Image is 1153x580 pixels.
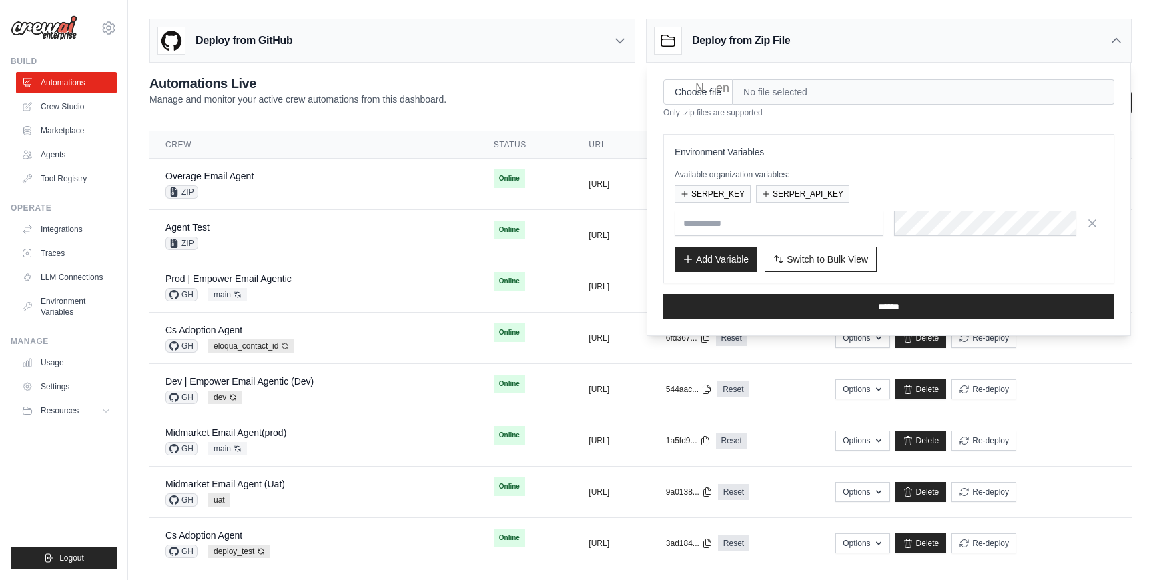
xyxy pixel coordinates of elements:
span: Online [494,323,525,342]
img: Logo [11,15,77,41]
span: deploy_test [208,545,270,558]
button: Re-deploy [951,482,1016,502]
a: Agents [16,144,117,165]
button: Options [835,533,889,553]
a: Marketplace [16,120,117,141]
button: 9a0138... [666,487,713,497]
button: SERPER_API_KEY [756,185,849,203]
a: Settings [16,376,117,397]
span: Resources [41,405,79,416]
a: Midmarket Email Agent (Uat) [165,479,285,489]
button: Resources [16,400,117,421]
a: Agent Test [165,222,210,233]
a: Overage Email Agent [165,171,254,181]
span: Logout [59,553,84,563]
a: Cs Adoption Agent [165,530,242,541]
button: 6fd367... [666,333,711,343]
span: main [208,442,247,455]
button: SERPER_KEY [675,185,751,203]
div: Manage [11,336,117,347]
span: GH [165,339,198,353]
div: Build [11,56,117,67]
button: 544aac... [666,384,712,395]
button: Options [835,482,889,502]
img: GitHub Logo [158,27,185,54]
button: Re-deploy [951,533,1016,553]
th: Status [478,131,573,159]
button: Re-deploy [951,431,1016,451]
a: Midmarket Email Agent(prod) [165,427,286,438]
span: Online [494,272,525,291]
a: Prod | Empower Email Agentic [165,273,292,284]
span: ZIP [165,185,198,199]
a: Integrations [16,219,117,240]
span: Online [494,477,525,496]
h3: Environment Variables [675,145,1103,159]
a: Dev | Empower Email Agentic (Dev) [165,376,314,387]
span: Online [494,529,525,547]
a: Delete [895,379,947,399]
span: ZIP [165,237,198,250]
span: Switch to Bulk View [787,253,868,266]
a: Delete [895,482,947,502]
span: Online [494,375,525,393]
span: Online [494,426,525,445]
button: Logout [11,547,117,569]
a: Traces [16,243,117,264]
button: Switch to Bulk View [765,247,877,272]
a: Delete [895,533,947,553]
h3: Deploy from GitHub [196,33,292,49]
span: No file selected [733,79,1114,105]
button: Options [835,431,889,451]
a: Reset [718,535,749,551]
a: Delete [895,431,947,451]
button: 3ad184... [666,538,713,549]
a: Cs Adoption Agent [165,325,242,335]
div: Operate [11,203,117,213]
a: Tool Registry [16,168,117,189]
span: dev [208,391,242,404]
a: Reset [716,330,747,346]
span: eloqua_contact_id [208,339,294,353]
button: Options [835,328,889,348]
a: LLM Connections [16,267,117,288]
span: GH [165,288,198,301]
th: URL [572,131,649,159]
button: 1a5fd9... [666,435,711,446]
th: Crew [149,131,478,159]
p: Available organization variables: [675,169,1103,180]
span: Online [494,221,525,239]
button: Add Variable [675,247,757,272]
span: GH [165,493,198,507]
a: Delete [895,328,947,348]
h2: Automations Live [149,74,446,93]
p: Manage and monitor your active crew automations from this dashboard. [149,93,446,106]
span: uat [208,493,230,507]
button: Options [835,379,889,399]
a: Usage [16,352,117,373]
a: Reset [717,381,749,397]
span: Online [494,169,525,188]
p: Only .zip files are supported [663,107,1114,118]
a: Reset [718,484,749,500]
span: main [208,288,247,301]
span: GH [165,391,198,404]
button: Re-deploy [951,328,1016,348]
span: GH [165,442,198,455]
span: GH [165,545,198,558]
a: Crew Studio [16,96,117,117]
input: Choose file [663,79,733,105]
button: Re-deploy [951,379,1016,399]
h3: Deploy from Zip File [692,33,790,49]
a: Automations [16,72,117,93]
a: Reset [716,433,747,449]
a: Environment Variables [16,291,117,323]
